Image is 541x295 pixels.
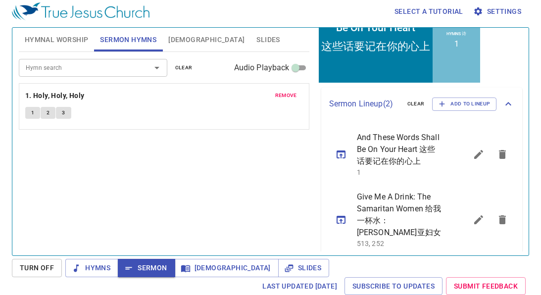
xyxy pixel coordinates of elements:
[391,2,467,21] button: Select a tutorial
[12,259,62,277] button: Turn Off
[168,34,245,46] span: [DEMOGRAPHIC_DATA]
[471,2,525,21] button: Settings
[269,90,303,101] button: remove
[12,2,149,20] img: True Jesus Church
[439,99,490,108] span: Add to Lineup
[41,107,55,119] button: 2
[169,62,198,74] button: clear
[20,262,54,274] span: Turn Off
[401,98,431,110] button: clear
[175,259,279,277] button: [DEMOGRAPHIC_DATA]
[407,99,425,108] span: clear
[256,34,280,46] span: Slides
[262,280,337,293] span: Last updated [DATE]
[100,34,156,46] span: Sermon Hymns
[25,107,40,119] button: 1
[183,262,271,274] span: [DEMOGRAPHIC_DATA]
[126,262,167,274] span: Sermon
[357,167,443,177] p: 1
[47,108,49,117] span: 2
[454,280,518,293] span: Submit Feedback
[352,280,435,293] span: Subscribe to Updates
[65,259,118,277] button: Hymns
[25,90,85,102] b: 1. Holy, Holy, Holy
[321,121,523,259] ul: sermon lineup list
[278,259,329,277] button: Slides
[394,5,463,18] span: Select a tutorial
[118,259,175,277] button: Sermon
[329,98,399,110] p: Sermon Lineup ( 2 )
[25,90,86,102] button: 1. Holy, Holy, Holy
[357,239,443,248] p: 513, 252
[357,191,443,239] span: Give Me A Drink: The Samaritan Women 给我一杯水：[PERSON_NAME]亚妇女
[31,108,34,117] span: 1
[286,262,321,274] span: Slides
[56,107,71,119] button: 3
[475,5,521,18] span: Settings
[234,62,290,74] span: Audio Playback
[25,34,89,46] span: Hymnal Worship
[321,88,523,120] div: Sermon Lineup(2)clearAdd to Lineup
[275,91,297,100] span: remove
[175,63,193,72] span: clear
[432,98,496,110] button: Add to Lineup
[62,108,65,117] span: 3
[73,262,110,274] span: Hymns
[150,61,164,75] button: Open
[357,132,443,167] span: And These Words Shall Be On Your Heart 这些话要记在你的心上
